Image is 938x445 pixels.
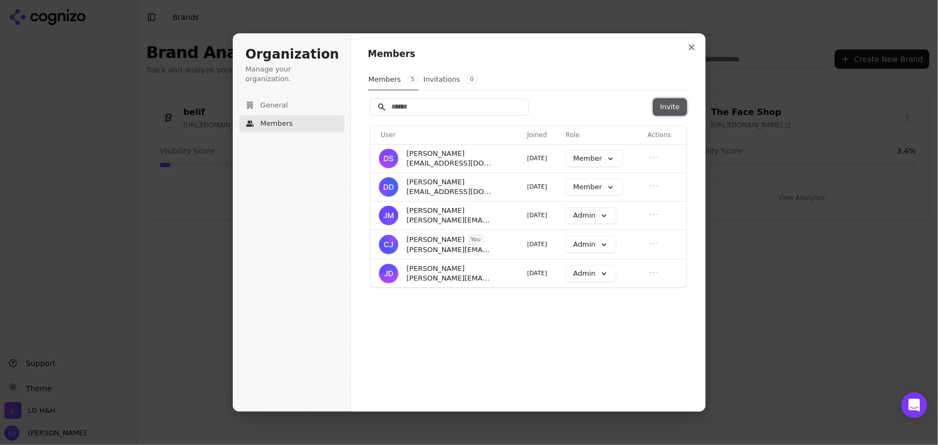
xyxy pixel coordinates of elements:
[261,119,293,128] span: Members
[527,183,547,190] span: [DATE]
[368,48,689,61] h1: Members
[566,265,616,282] button: Admin
[407,245,492,255] span: [PERSON_NAME][EMAIL_ADDRESS][PERSON_NAME][DOMAIN_NAME]
[368,69,419,90] button: Members
[239,97,345,114] button: General
[379,177,398,197] img: Dmitry Dobrenko
[527,241,547,248] span: [DATE]
[527,155,547,162] span: [DATE]
[648,208,661,221] button: Open menu
[407,274,492,283] span: [PERSON_NAME][EMAIL_ADDRESS][PERSON_NAME][DOMAIN_NAME]
[246,46,338,63] h1: Organization
[468,235,484,245] span: You
[566,179,622,195] button: Member
[682,38,701,57] button: Close modal
[423,69,478,90] button: Invitations
[407,159,492,168] span: [EMAIL_ADDRESS][DOMAIN_NAME]
[562,126,643,144] th: Role
[648,151,661,164] button: Open menu
[379,235,398,254] img: Clay Johnson
[407,206,465,216] span: [PERSON_NAME]
[566,207,616,224] button: Admin
[523,126,562,144] th: Joined
[407,235,465,245] span: [PERSON_NAME]
[654,99,686,115] button: Invite
[407,216,492,225] span: [PERSON_NAME][EMAIL_ADDRESS][DOMAIN_NAME]
[407,187,492,197] span: [EMAIL_ADDRESS][DOMAIN_NAME]
[648,180,661,192] button: Open menu
[527,212,547,219] span: [DATE]
[467,75,477,84] span: 0
[370,99,528,115] input: Search
[901,392,927,418] div: Open Intercom Messenger
[407,149,465,159] span: [PERSON_NAME]
[370,126,523,144] th: User
[643,126,686,144] th: Actions
[246,64,338,84] p: Manage your organization.
[379,206,398,225] img: Jamie Mori
[566,236,616,253] button: Admin
[527,270,547,277] span: [DATE]
[648,266,661,279] button: Open menu
[648,237,661,250] button: Open menu
[379,149,398,168] img: Daria Smith
[379,264,398,283] img: Juan Dolan
[239,115,345,132] button: Members
[407,75,418,84] span: 5
[407,177,465,187] span: [PERSON_NAME]
[261,101,288,110] span: General
[407,264,465,274] span: [PERSON_NAME]
[566,150,622,167] button: Member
